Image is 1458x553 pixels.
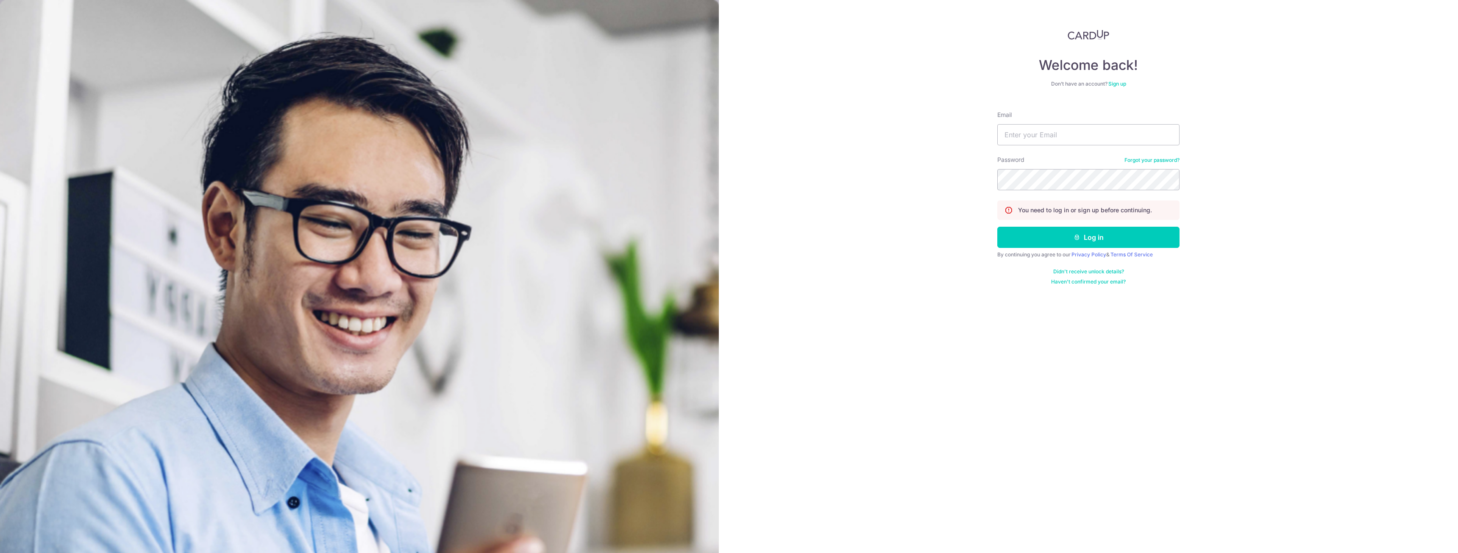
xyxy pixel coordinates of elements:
[1068,30,1109,40] img: CardUp Logo
[997,124,1180,145] input: Enter your Email
[997,227,1180,248] button: Log in
[1053,268,1124,275] a: Didn't receive unlock details?
[1110,251,1153,258] a: Terms Of Service
[1108,81,1126,87] a: Sign up
[997,111,1012,119] label: Email
[1051,278,1126,285] a: Haven't confirmed your email?
[997,57,1180,74] h4: Welcome back!
[997,156,1024,164] label: Password
[1018,206,1152,214] p: You need to log in or sign up before continuing.
[997,81,1180,87] div: Don’t have an account?
[997,251,1180,258] div: By continuing you agree to our &
[1124,157,1180,164] a: Forgot your password?
[1071,251,1106,258] a: Privacy Policy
